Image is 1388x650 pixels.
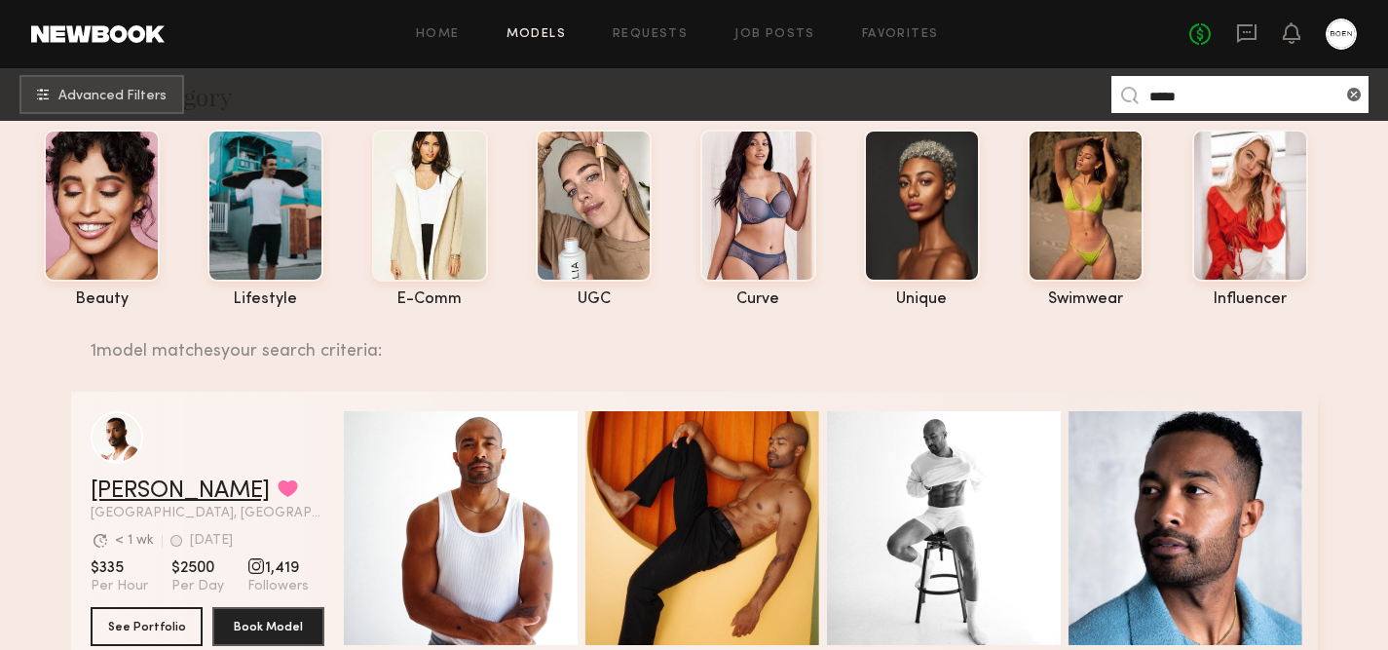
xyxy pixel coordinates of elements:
span: 1,419 [247,558,309,578]
div: unique [864,291,980,308]
div: UGC [536,291,652,308]
button: See Portfolio [91,607,203,646]
button: Book Model [212,607,324,646]
a: Models [506,28,566,41]
div: < 1 wk [115,534,154,548]
span: $335 [91,558,148,578]
div: e-comm [372,291,488,308]
div: lifestyle [207,291,323,308]
a: Job Posts [734,28,815,41]
span: Per Hour [91,578,148,595]
a: Home [416,28,460,41]
span: [GEOGRAPHIC_DATA], [GEOGRAPHIC_DATA] [91,507,324,520]
div: beauty [44,291,160,308]
div: curve [700,291,816,308]
div: influencer [1192,291,1308,308]
div: 1 model matches your search criteria: [91,320,1302,361]
span: $2500 [171,558,224,578]
span: Advanced Filters [58,90,167,103]
div: [DATE] [190,534,233,548]
a: Favorites [862,28,939,41]
span: Per Day [171,578,224,595]
a: [PERSON_NAME] [91,479,270,503]
div: swimwear [1028,291,1144,308]
button: Advanced Filters [19,75,184,114]
span: Followers [247,578,309,595]
a: Requests [613,28,688,41]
